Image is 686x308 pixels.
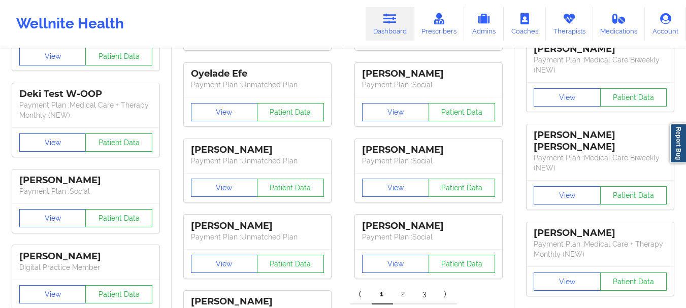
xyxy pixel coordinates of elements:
[19,175,152,186] div: [PERSON_NAME]
[429,103,496,121] button: Patient Data
[257,103,324,121] button: Patient Data
[191,179,258,197] button: View
[19,47,86,65] button: View
[593,7,645,41] a: Medications
[257,255,324,273] button: Patient Data
[534,153,667,173] p: Payment Plan : Medical Care Biweekly (NEW)
[534,129,667,153] div: [PERSON_NAME] [PERSON_NAME]
[350,284,372,304] a: Previous item
[362,156,495,166] p: Payment Plan : Social
[19,100,152,120] p: Payment Plan : Medical Care + Therapy Monthly (NEW)
[414,284,436,304] a: 3
[464,7,504,41] a: Admins
[362,80,495,90] p: Payment Plan : Social
[366,7,414,41] a: Dashboard
[600,88,667,107] button: Patient Data
[362,103,429,121] button: View
[85,133,152,152] button: Patient Data
[645,7,686,41] a: Account
[600,186,667,204] button: Patient Data
[257,179,324,197] button: Patient Data
[19,186,152,196] p: Payment Plan : Social
[429,255,496,273] button: Patient Data
[19,262,152,272] p: Digital Practice Member
[600,272,667,291] button: Patient Data
[85,47,152,65] button: Patient Data
[534,88,601,107] button: View
[546,7,593,41] a: Therapists
[191,232,324,242] p: Payment Plan : Unmatched Plan
[19,285,86,303] button: View
[534,239,667,259] p: Payment Plan : Medical Care + Therapy Monthly (NEW)
[191,220,324,232] div: [PERSON_NAME]
[191,296,324,307] div: [PERSON_NAME]
[436,284,457,304] a: Next item
[429,179,496,197] button: Patient Data
[362,220,495,232] div: [PERSON_NAME]
[191,255,258,273] button: View
[362,68,495,80] div: [PERSON_NAME]
[19,133,86,152] button: View
[534,272,601,291] button: View
[362,144,495,156] div: [PERSON_NAME]
[362,232,495,242] p: Payment Plan : Social
[534,186,601,204] button: View
[350,284,457,304] div: Pagination Navigation
[191,156,324,166] p: Payment Plan : Unmatched Plan
[534,55,667,75] p: Payment Plan : Medical Care Biweekly (NEW)
[414,7,465,41] a: Prescribers
[85,209,152,227] button: Patient Data
[85,285,152,303] button: Patient Data
[19,251,152,262] div: [PERSON_NAME]
[19,209,86,227] button: View
[372,284,393,304] a: 1
[534,227,667,239] div: [PERSON_NAME]
[362,255,429,273] button: View
[191,80,324,90] p: Payment Plan : Unmatched Plan
[393,284,414,304] a: 2
[191,144,324,156] div: [PERSON_NAME]
[191,103,258,121] button: View
[504,7,546,41] a: Coaches
[670,123,686,163] a: Report Bug
[362,179,429,197] button: View
[19,88,152,100] div: Deki Test W-OOP
[191,68,324,80] div: Oyelade Efe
